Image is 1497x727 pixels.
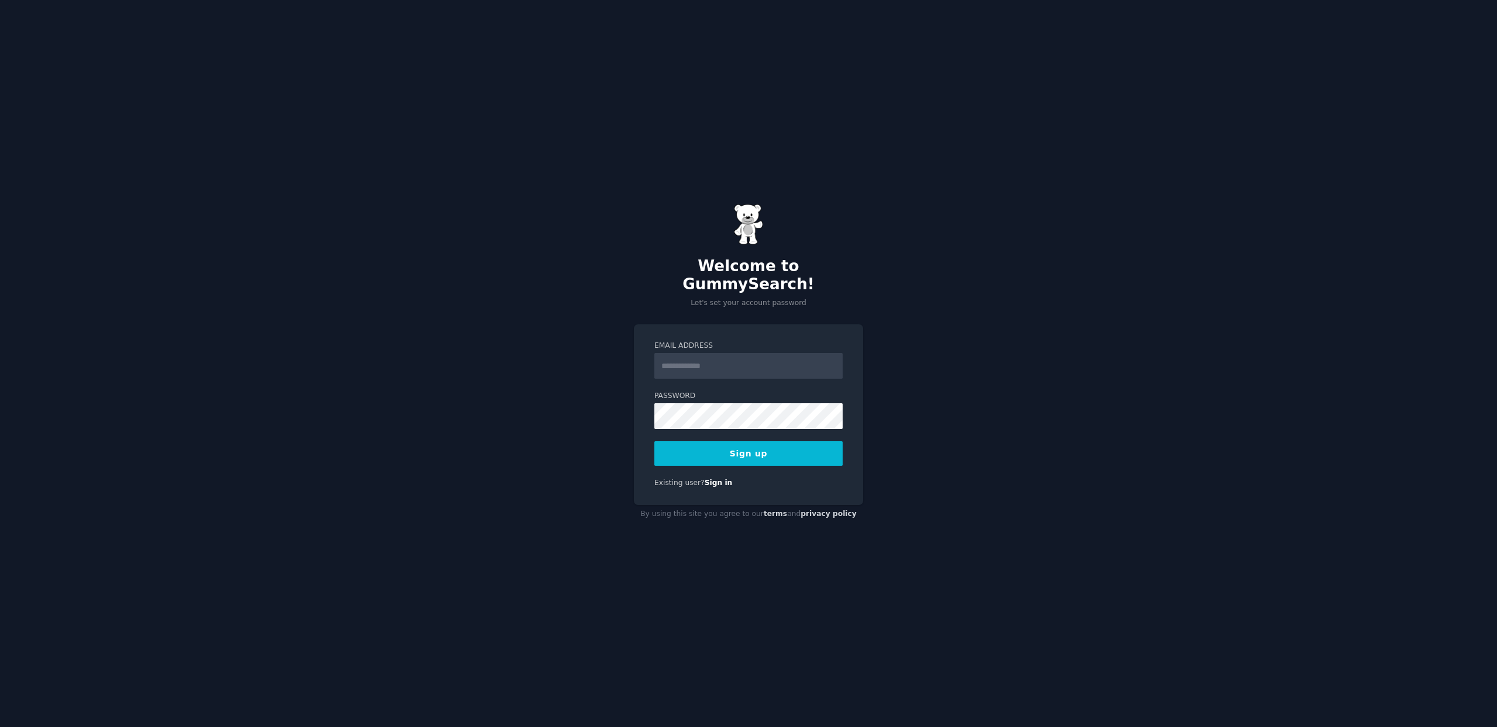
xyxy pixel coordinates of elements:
img: Gummy Bear [734,204,763,245]
label: Email Address [654,341,843,351]
div: By using this site you agree to our and [634,505,863,524]
h2: Welcome to GummySearch! [634,257,863,294]
span: Existing user? [654,479,705,487]
p: Let's set your account password [634,298,863,309]
a: terms [764,510,787,518]
button: Sign up [654,441,843,466]
label: Password [654,391,843,401]
a: privacy policy [801,510,857,518]
a: Sign in [705,479,733,487]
